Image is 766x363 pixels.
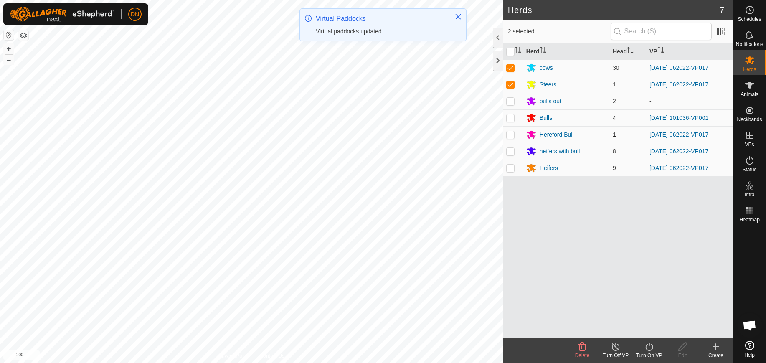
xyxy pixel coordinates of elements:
div: heifers with bull [540,147,580,156]
p-sorticon: Activate to sort [515,48,521,55]
div: Edit [666,352,699,359]
td: - [646,93,733,109]
div: Create [699,352,733,359]
a: Contact Us [260,352,284,360]
span: 30 [613,64,619,71]
span: 9 [613,165,616,171]
div: Hereford Bull [540,130,574,139]
span: Neckbands [737,117,762,122]
span: Status [742,167,756,172]
span: DN [131,10,139,19]
div: Turn On VP [632,352,666,359]
a: Help [733,338,766,361]
button: Reset Map [4,30,14,40]
th: Head [609,43,646,60]
span: Notifications [736,42,763,47]
span: 1 [613,131,616,138]
a: [DATE] 062022-VP017 [649,81,708,88]
span: Schedules [738,17,761,22]
span: Herds [743,67,756,72]
p-sorticon: Activate to sort [627,48,634,55]
th: VP [646,43,733,60]
a: [DATE] 062022-VP017 [649,165,708,171]
span: Infra [744,192,754,197]
div: Steers [540,80,556,89]
h2: Herds [508,5,720,15]
div: Virtual paddocks updated. [316,27,446,36]
a: [DATE] 062022-VP017 [649,64,708,71]
a: [DATE] 062022-VP017 [649,131,708,138]
span: Animals [741,92,758,97]
div: Virtual Paddocks [316,14,446,24]
p-sorticon: Activate to sort [657,48,664,55]
span: 4 [613,114,616,121]
a: [DATE] 101036-VP001 [649,114,708,121]
div: Turn Off VP [599,352,632,359]
a: Privacy Policy [218,352,250,360]
span: 1 [613,81,616,88]
p-sorticon: Activate to sort [540,48,546,55]
button: Close [452,11,464,23]
img: Gallagher Logo [10,7,114,22]
span: 2 [613,98,616,104]
button: Map Layers [18,30,28,41]
span: 7 [720,4,724,16]
span: Delete [575,353,590,358]
span: Help [744,353,755,358]
span: 2 selected [508,27,611,36]
button: + [4,44,14,54]
a: [DATE] 062022-VP017 [649,148,708,155]
button: – [4,55,14,65]
div: Heifers_ [540,164,561,173]
a: Open chat [737,313,762,338]
span: VPs [745,142,754,147]
div: Bulls [540,114,552,122]
th: Herd [523,43,609,60]
span: Heatmap [739,217,760,222]
div: cows [540,63,553,72]
input: Search (S) [611,23,712,40]
div: bulls out [540,97,561,106]
span: 8 [613,148,616,155]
